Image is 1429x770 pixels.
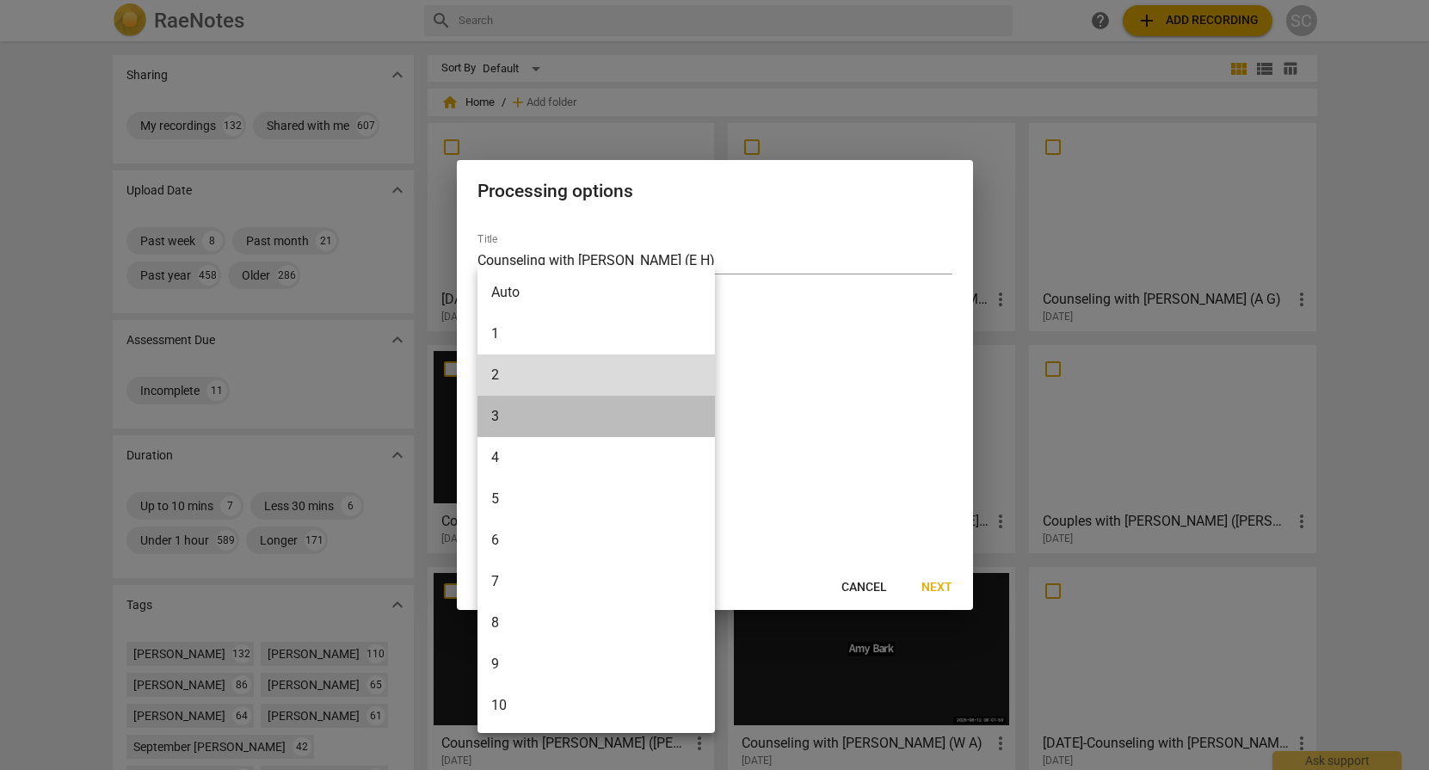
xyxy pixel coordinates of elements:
[477,313,715,354] li: 1
[477,478,715,520] li: 5
[477,644,715,685] li: 9
[477,561,715,602] li: 7
[477,602,715,644] li: 8
[477,437,715,478] li: 4
[477,396,715,437] li: 3
[477,520,715,561] li: 6
[477,354,715,396] li: 2
[477,272,715,313] li: Auto
[477,685,715,726] li: 10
